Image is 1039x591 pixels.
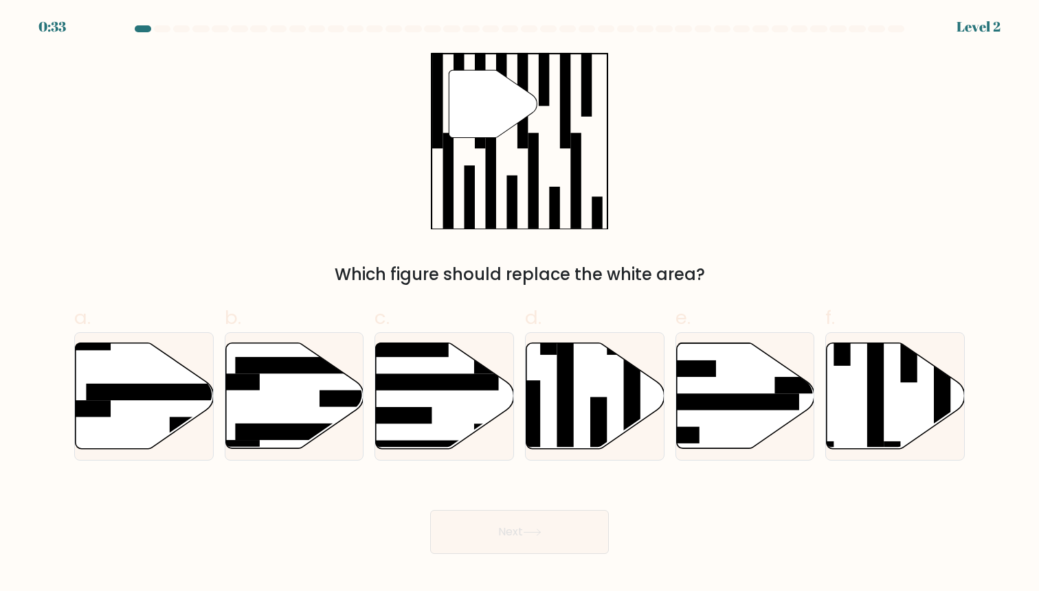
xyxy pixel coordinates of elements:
[74,304,91,331] span: a.
[38,16,66,37] div: 0:33
[825,304,835,331] span: f.
[957,16,1001,37] div: Level 2
[82,262,957,287] div: Which figure should replace the white area?
[430,510,609,554] button: Next
[225,304,241,331] span: b.
[375,304,390,331] span: c.
[675,304,691,331] span: e.
[525,304,541,331] span: d.
[449,70,537,137] g: "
